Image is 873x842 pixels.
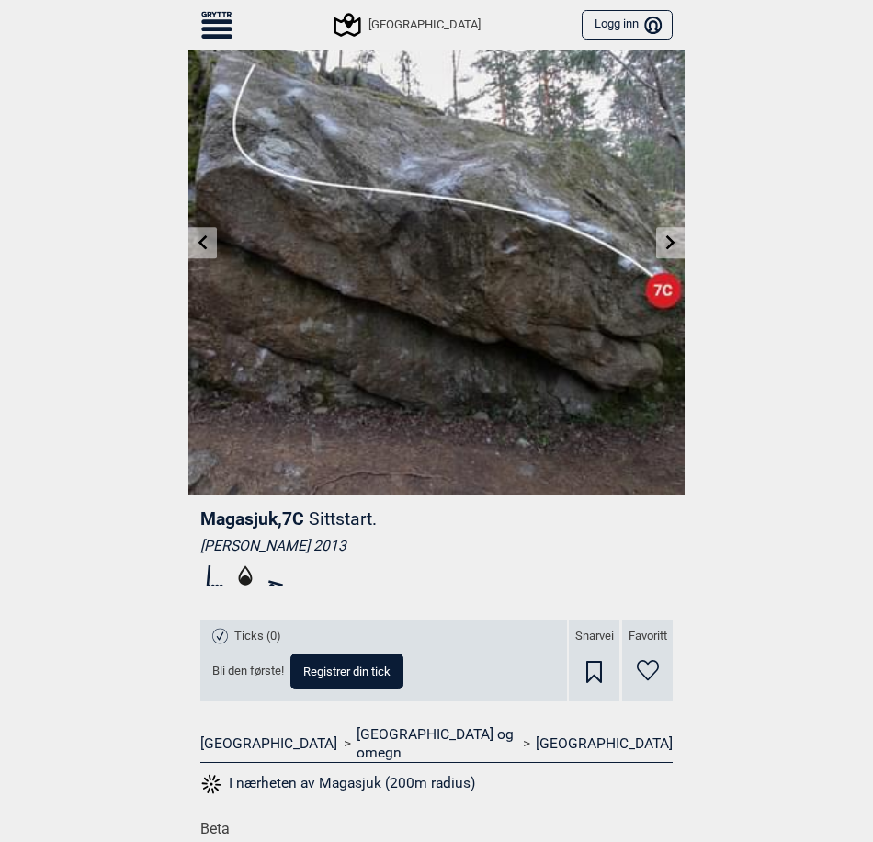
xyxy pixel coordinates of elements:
nav: > > [200,725,673,763]
span: Ticks (0) [234,629,281,644]
p: Sittstart. [309,508,377,529]
a: [GEOGRAPHIC_DATA] og omegn [357,725,516,763]
button: I nærheten av Magasjuk (200m radius) [200,772,475,796]
button: Logg inn [582,10,673,40]
button: Registrer din tick [290,654,403,689]
span: Magasjuk , 7C [200,508,304,529]
span: Bli den første! [212,664,284,679]
span: Favoritt [629,629,667,644]
div: [PERSON_NAME] 2013 [200,537,673,555]
span: Registrer din tick [303,666,391,677]
a: [GEOGRAPHIC_DATA] [200,734,337,753]
div: [GEOGRAPHIC_DATA] [336,14,480,36]
div: Snarvei [569,620,619,701]
a: [GEOGRAPHIC_DATA] [536,734,673,753]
